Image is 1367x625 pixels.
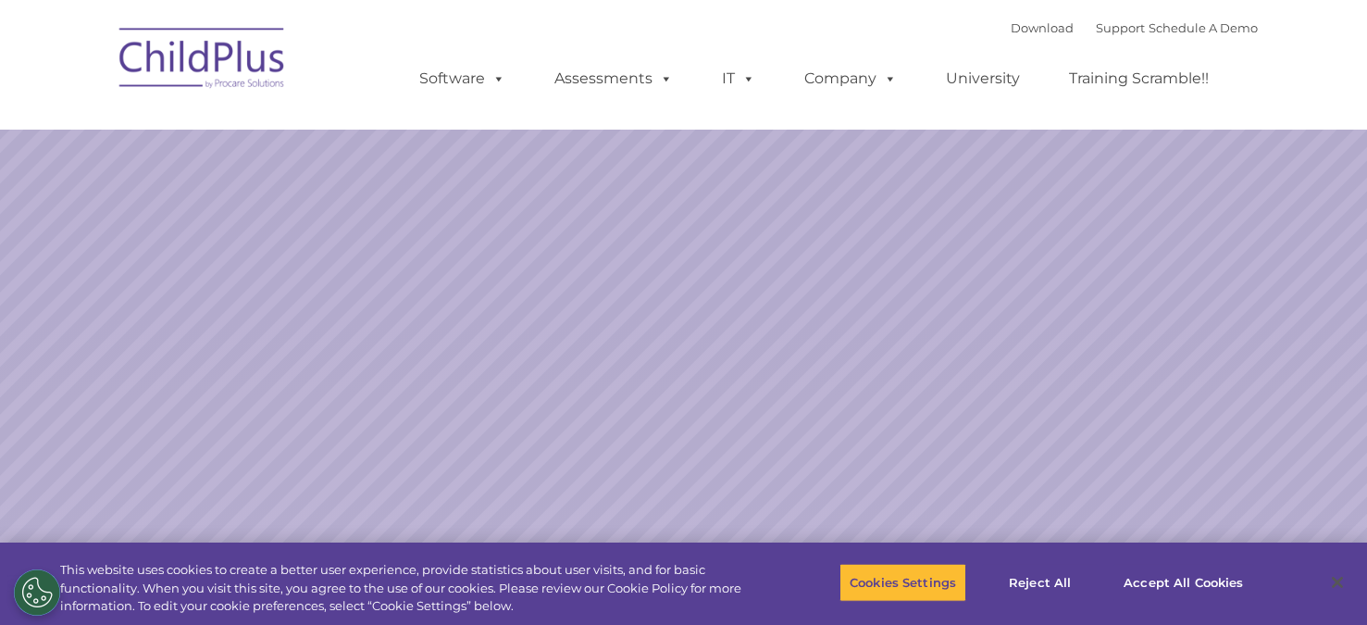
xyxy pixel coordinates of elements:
button: Accept All Cookies [1113,563,1253,602]
a: Support [1096,20,1145,35]
font: | [1011,20,1258,35]
a: Download [1011,20,1074,35]
a: University [927,60,1038,97]
a: Training Scramble!! [1050,60,1227,97]
button: Cookies Settings [839,563,966,602]
img: ChildPlus by Procare Solutions [110,15,295,107]
button: Cookies Settings [14,569,60,616]
a: Software [401,60,524,97]
a: Company [786,60,915,97]
a: IT [703,60,774,97]
button: Close [1317,562,1358,603]
a: Schedule A Demo [1149,20,1258,35]
div: This website uses cookies to create a better user experience, provide statistics about user visit... [60,561,752,616]
a: Assessments [536,60,691,97]
button: Reject All [982,563,1098,602]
